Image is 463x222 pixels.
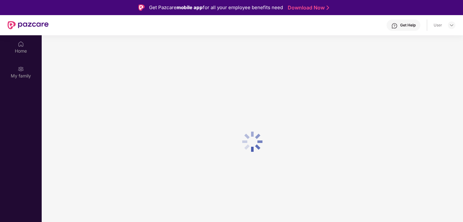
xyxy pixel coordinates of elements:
strong: mobile app [177,4,203,10]
div: User [434,23,442,28]
img: svg+xml;base64,PHN2ZyB3aWR0aD0iMjAiIGhlaWdodD0iMjAiIHZpZXdCb3g9IjAgMCAyMCAyMCIgZmlsbD0ibm9uZSIgeG... [18,66,24,72]
div: Get Help [400,23,416,28]
img: svg+xml;base64,PHN2ZyBpZD0iSGVscC0zMngzMiIgeG1sbnM9Imh0dHA6Ly93d3cudzMub3JnLzIwMDAvc3ZnIiB3aWR0aD... [391,23,398,29]
img: Stroke [327,4,329,11]
img: Logo [138,4,145,11]
a: Download Now [288,4,327,11]
img: svg+xml;base64,PHN2ZyBpZD0iRHJvcGRvd24tMzJ4MzIiIHhtbG5zPSJodHRwOi8vd3d3LnczLm9yZy8yMDAwL3N2ZyIgd2... [449,23,454,28]
img: New Pazcare Logo [8,21,49,29]
div: Get Pazcare for all your employee benefits need [149,4,283,11]
img: svg+xml;base64,PHN2ZyBpZD0iSG9tZSIgeG1sbnM9Imh0dHA6Ly93d3cudzMub3JnLzIwMDAvc3ZnIiB3aWR0aD0iMjAiIG... [18,41,24,47]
